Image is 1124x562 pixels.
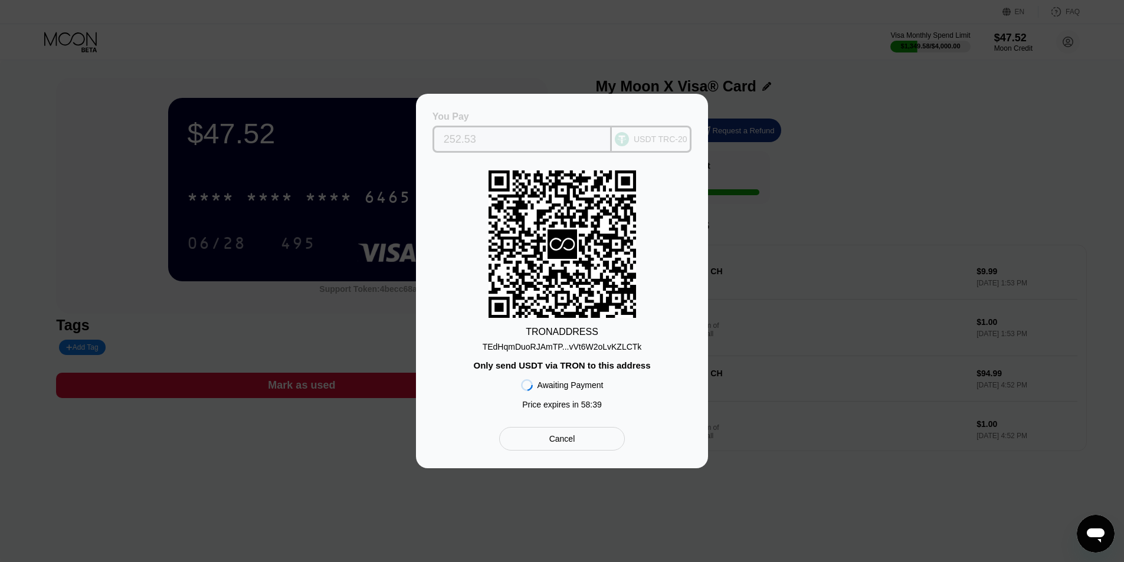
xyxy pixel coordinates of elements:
div: You PayUSDT TRC-20 [434,111,690,153]
div: Cancel [499,427,625,451]
div: Cancel [549,433,575,444]
div: USDT TRC-20 [634,134,687,144]
span: 58 : 39 [581,400,602,409]
div: You Pay [432,111,612,122]
div: TEdHqmDuoRJAmTP...vVt6W2oLvKZLCTk [483,337,642,351]
div: Only send USDT via TRON to this address [473,360,650,370]
div: Awaiting Payment [538,380,604,390]
div: TRON ADDRESS [526,327,598,337]
div: TEdHqmDuoRJAmTP...vVt6W2oLvKZLCTk [483,342,642,351]
iframe: Кнопка запуска окна обмена сообщениями [1077,515,1115,553]
div: Price expires in [522,400,602,409]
